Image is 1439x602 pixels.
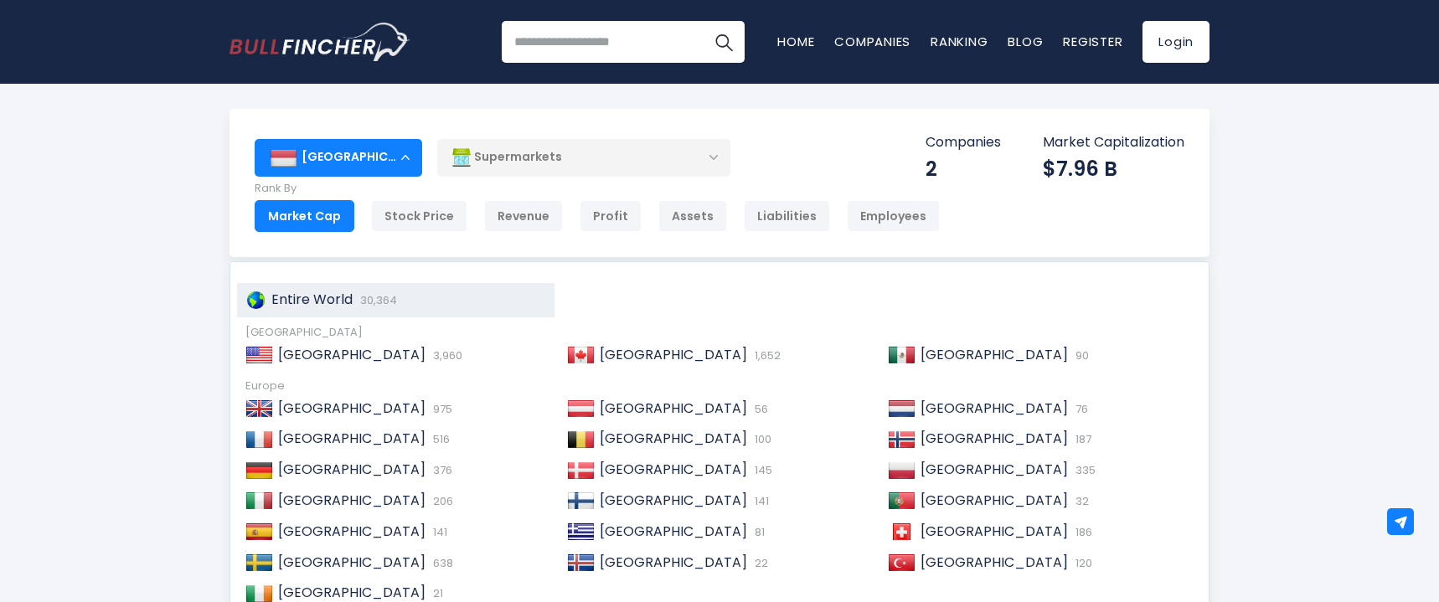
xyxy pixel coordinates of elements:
a: Login [1142,21,1209,63]
span: [GEOGRAPHIC_DATA] [600,460,747,479]
span: 141 [429,524,447,540]
p: Companies [926,134,1001,152]
div: [GEOGRAPHIC_DATA] [255,139,422,176]
span: 21 [429,585,443,601]
span: 335 [1071,462,1096,478]
span: [GEOGRAPHIC_DATA] [921,522,1068,541]
span: [GEOGRAPHIC_DATA] [921,345,1068,364]
img: Bullfincher logo [230,23,410,61]
span: [GEOGRAPHIC_DATA] [600,553,747,572]
span: [GEOGRAPHIC_DATA] [600,345,747,364]
span: [GEOGRAPHIC_DATA] [278,553,426,572]
span: [GEOGRAPHIC_DATA] [278,429,426,448]
a: Home [777,33,814,50]
span: 206 [429,493,453,509]
div: Europe [245,379,1194,394]
span: [GEOGRAPHIC_DATA] [921,429,1068,448]
a: Companies [834,33,910,50]
div: $7.96 B [1043,156,1184,182]
span: 56 [750,401,768,417]
span: [GEOGRAPHIC_DATA] [921,553,1068,572]
span: 3,960 [429,347,462,363]
span: 141 [750,493,769,509]
span: [GEOGRAPHIC_DATA] [600,522,747,541]
span: 90 [1071,347,1089,363]
span: [GEOGRAPHIC_DATA] [921,491,1068,510]
span: 30,364 [356,292,397,308]
span: 100 [750,431,771,447]
a: Ranking [931,33,988,50]
span: [GEOGRAPHIC_DATA] [278,522,426,541]
span: [GEOGRAPHIC_DATA] [278,583,426,602]
span: 22 [750,555,768,571]
div: Market Cap [255,200,354,232]
span: 145 [750,462,772,478]
span: 376 [429,462,452,478]
span: Entire World [271,290,353,309]
button: Search [703,21,745,63]
div: Assets [658,200,727,232]
div: [GEOGRAPHIC_DATA] [245,326,1194,340]
a: Blog [1008,33,1043,50]
span: 516 [429,431,450,447]
div: Stock Price [371,200,467,232]
span: [GEOGRAPHIC_DATA] [278,460,426,479]
span: 975 [429,401,452,417]
span: [GEOGRAPHIC_DATA] [921,399,1068,418]
div: 2 [926,156,1001,182]
p: Rank By [255,182,940,196]
a: Register [1063,33,1122,50]
span: 32 [1071,493,1089,509]
div: Revenue [484,200,563,232]
span: 638 [429,555,453,571]
span: [GEOGRAPHIC_DATA] [278,399,426,418]
p: Market Capitalization [1043,134,1184,152]
span: [GEOGRAPHIC_DATA] [278,345,426,364]
span: [GEOGRAPHIC_DATA] [600,491,747,510]
span: 120 [1071,555,1092,571]
span: [GEOGRAPHIC_DATA] [600,429,747,448]
span: [GEOGRAPHIC_DATA] [921,460,1068,479]
div: Liabilities [744,200,830,232]
div: Employees [847,200,940,232]
div: Profit [580,200,642,232]
a: Go to homepage [230,23,410,61]
span: [GEOGRAPHIC_DATA] [278,491,426,510]
span: 81 [750,524,765,540]
div: Supermarkets [437,138,730,177]
span: 76 [1071,401,1088,417]
span: 1,652 [750,347,781,363]
span: [GEOGRAPHIC_DATA] [600,399,747,418]
span: 186 [1071,524,1092,540]
span: 187 [1071,431,1091,447]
